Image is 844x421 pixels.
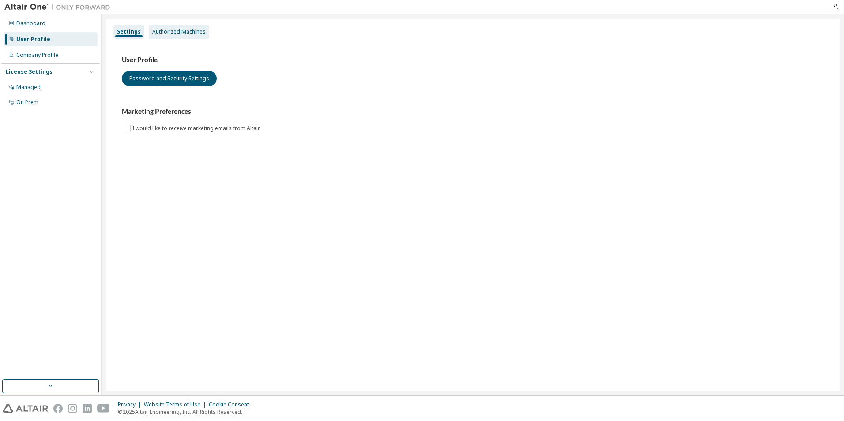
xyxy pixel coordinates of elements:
div: User Profile [16,36,50,43]
img: linkedin.svg [83,404,92,413]
div: Managed [16,84,41,91]
div: Privacy [118,401,144,408]
div: Authorized Machines [152,28,206,35]
h3: Marketing Preferences [122,107,824,116]
label: I would like to receive marketing emails from Altair [132,123,262,134]
div: Company Profile [16,52,58,59]
img: facebook.svg [53,404,63,413]
img: Altair One [4,3,115,11]
div: Settings [117,28,141,35]
p: © 2025 Altair Engineering, Inc. All Rights Reserved. [118,408,254,416]
div: Website Terms of Use [144,401,209,408]
img: youtube.svg [97,404,110,413]
h3: User Profile [122,56,824,64]
button: Password and Security Settings [122,71,217,86]
div: License Settings [6,68,53,75]
img: altair_logo.svg [3,404,48,413]
img: instagram.svg [68,404,77,413]
div: Dashboard [16,20,45,27]
div: On Prem [16,99,38,106]
div: Cookie Consent [209,401,254,408]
